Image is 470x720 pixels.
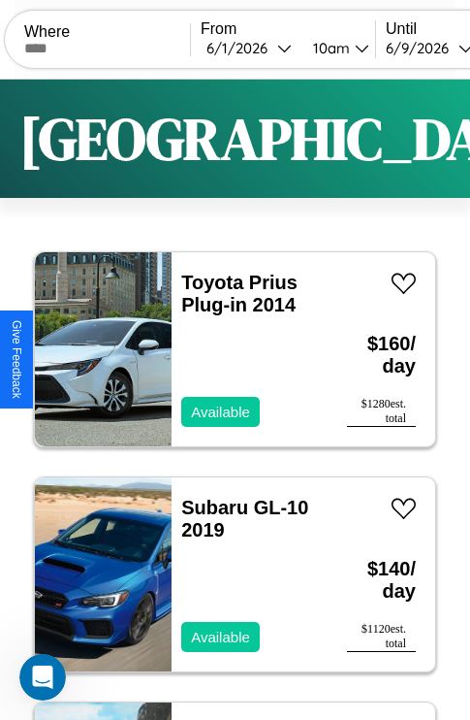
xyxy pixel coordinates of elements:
[347,313,416,397] h3: $ 160 / day
[347,397,416,427] div: $ 1280 est. total
[347,622,416,652] div: $ 1120 est. total
[191,399,250,425] p: Available
[181,497,308,540] a: Subaru GL-10 2019
[10,320,23,399] div: Give Feedback
[181,272,298,315] a: Toyota Prius Plug-in 2014
[24,23,190,41] label: Where
[347,539,416,622] h3: $ 140 / day
[201,38,298,58] button: 6/1/2026
[201,20,375,38] label: From
[303,39,355,57] div: 10am
[206,39,277,57] div: 6 / 1 / 2026
[298,38,375,58] button: 10am
[386,39,458,57] div: 6 / 9 / 2026
[191,624,250,650] p: Available
[19,654,66,701] iframe: Intercom live chat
